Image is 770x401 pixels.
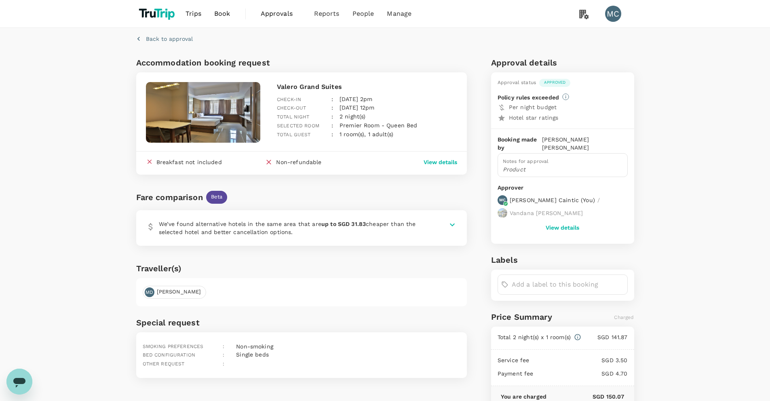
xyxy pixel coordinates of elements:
h6: Special request [136,316,467,329]
h6: Accommodation booking request [136,56,300,69]
h6: Labels [491,253,634,266]
p: Valero Grand Suites [277,82,457,92]
p: SGD 150.07 [546,393,624,401]
div: Single beds [233,347,269,359]
button: Back to approval [136,35,193,43]
div: : [325,106,333,121]
p: Per night budget [509,103,628,111]
p: 2 night(s) [340,112,366,120]
span: : [223,352,224,358]
span: Manage [387,9,411,19]
div: Non-smoking [233,339,273,350]
div: : [325,115,333,130]
p: Approver [498,184,628,192]
input: Add a label to this booking [512,278,624,291]
span: : [223,344,224,349]
iframe: Button to launch messaging window [6,369,32,395]
div: : [325,124,333,139]
div: Fare comparison [136,191,203,204]
div: Approval status [498,79,536,87]
span: Book [214,9,230,19]
p: Booking made by [498,135,542,152]
b: up to SGD 31.83 [321,221,366,227]
span: Check-in [277,97,301,102]
span: Total night [277,114,310,120]
div: Breakfast not included [156,158,222,166]
p: SGD 4.70 [534,369,628,378]
p: [PERSON_NAME] Caintic ( You ) [510,196,595,204]
img: TruTrip logo [136,5,179,23]
span: Smoking preferences [143,344,204,349]
div: MC [605,6,621,22]
p: You are charged [501,393,546,401]
p: [DATE] 2pm [340,95,373,103]
span: Notes for approval [503,158,549,164]
span: Bed configuration [143,352,196,358]
h6: Approval details [491,56,634,69]
p: SGD 141.87 [581,333,627,341]
div: : [325,97,333,112]
span: Approvals [261,9,301,19]
p: We’ve found alternative hotels in the same area that are cheaper than the selected hotel and bett... [159,220,428,236]
p: 1 room(s), 1 adult(s) [340,130,393,138]
p: Total 2 night(s) x 1 room(s) [498,333,571,341]
span: Trips [186,9,201,19]
h6: Price Summary [491,310,552,323]
p: Hotel star ratings [509,114,628,122]
span: Reports [314,9,340,19]
h6: Traveller(s) [136,262,467,275]
img: avatar-664abc286c9eb.jpeg [498,208,507,218]
p: Back to approval [146,35,193,43]
button: View details [546,224,579,231]
span: : [223,361,224,367]
p: Product [503,165,622,173]
p: [DATE] 12pm [340,103,375,112]
p: Premier Room - Queen Bed [340,121,418,129]
p: MC [499,197,506,203]
p: Payment fee [498,369,534,378]
span: Check-out [277,105,306,111]
span: Selected room [277,123,319,129]
p: [PERSON_NAME] [PERSON_NAME] [542,135,628,152]
p: Vandana [PERSON_NAME] [510,209,583,217]
span: Approved [539,80,570,85]
span: Beta [206,193,228,201]
span: Other request [143,361,185,367]
p: Policy rules exceeded [498,93,559,101]
span: Charged [614,314,634,320]
p: Service fee [498,356,530,364]
span: [PERSON_NAME] [152,288,206,296]
span: People [352,9,374,19]
div: MD [145,287,154,297]
p: SGD 3.50 [530,356,628,364]
div: Non-refundable [276,158,321,168]
div: : [325,89,333,104]
img: hotel [146,82,261,143]
span: Total guest [277,132,311,137]
p: / [597,196,600,204]
button: View details [424,158,457,166]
